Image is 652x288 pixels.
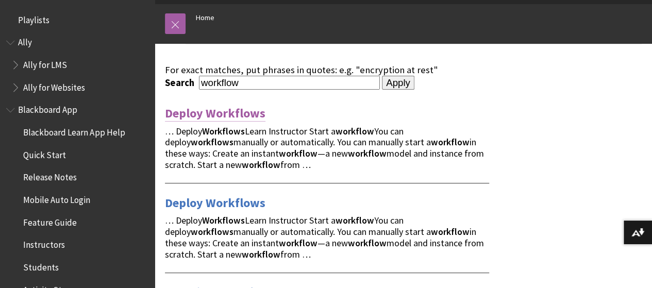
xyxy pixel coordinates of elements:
strong: workflow [279,147,317,159]
span: … Deploy Learn Instructor Start a You can deploy manually or automatically. You can manually star... [165,214,484,260]
span: Release Notes [23,169,77,183]
span: Blackboard Learn App Help [23,124,125,138]
strong: workflow [279,237,317,249]
label: Search [165,77,197,89]
strong: workflow [242,248,280,260]
span: Ally [18,34,32,48]
span: Feature Guide [23,214,77,228]
input: Apply [382,76,414,90]
span: Blackboard App [18,101,77,115]
strong: workflow [431,226,470,238]
nav: Book outline for Playlists [6,11,148,29]
a: Deploy Workflows [165,195,265,211]
span: Ally for LMS [23,56,67,70]
span: Playlists [18,11,49,25]
a: Deploy Workflows [165,105,265,122]
strong: Workflows [202,125,245,137]
strong: workflow [348,237,387,249]
span: Mobile Auto Login [23,191,90,205]
strong: workflow [336,125,374,137]
span: Instructors [23,236,65,250]
span: … Deploy Learn Instructor Start a You can deploy manually or automatically. You can manually star... [165,125,484,171]
strong: Workflows [202,214,245,226]
strong: workflows [191,226,233,238]
nav: Book outline for Anthology Ally Help [6,34,148,96]
strong: workflow [348,147,387,159]
strong: workflows [191,136,233,148]
strong: workflow [242,159,280,171]
div: For exact matches, put phrases in quotes: e.g. "encryption at rest" [165,64,489,76]
span: Students [23,259,59,273]
span: Quick Start [23,146,66,160]
a: Home [196,11,214,24]
strong: workflow [431,136,470,148]
span: Ally for Websites [23,79,85,93]
strong: workflow [336,214,374,226]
